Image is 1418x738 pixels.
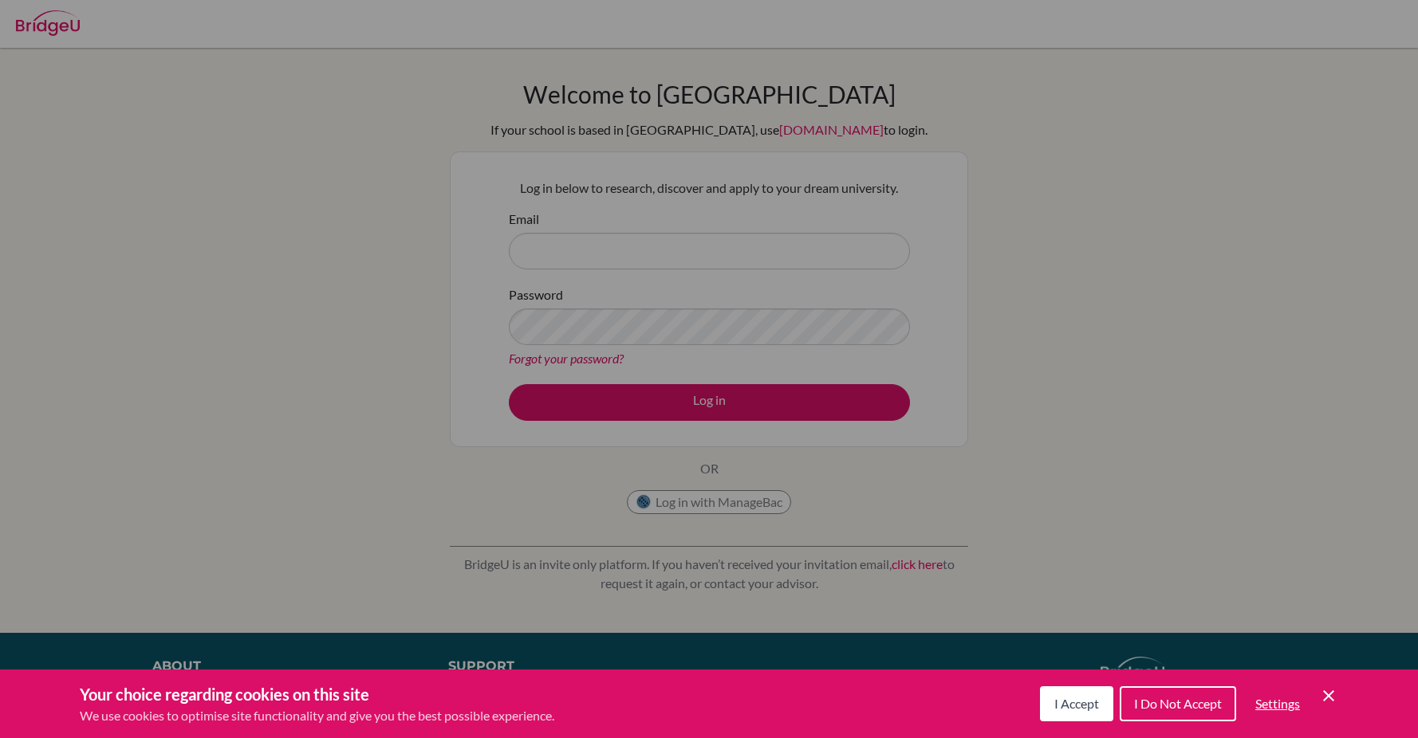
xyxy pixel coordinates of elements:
h3: Your choice regarding cookies on this site [80,682,554,706]
button: Settings [1243,688,1313,720]
p: We use cookies to optimise site functionality and give you the best possible experience. [80,706,554,725]
span: I Do Not Accept [1134,696,1222,711]
button: I Do Not Accept [1120,686,1236,721]
button: Save and close [1319,686,1338,705]
button: I Accept [1040,686,1113,721]
span: I Accept [1054,696,1099,711]
span: Settings [1255,696,1300,711]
